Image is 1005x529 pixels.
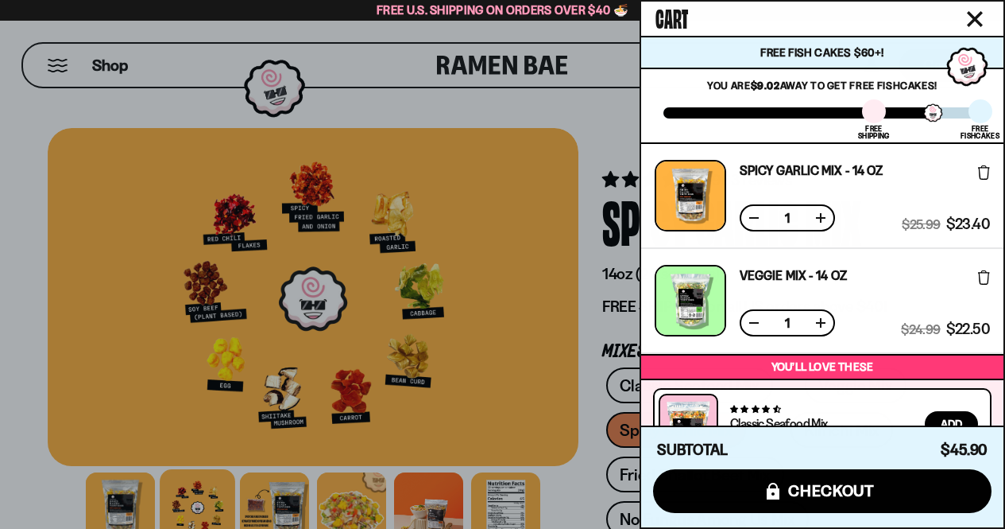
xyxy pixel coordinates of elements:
span: Free Fish Cakes $60+! [760,45,883,60]
button: Add [925,411,978,437]
div: Free Shipping [858,125,889,139]
span: $24.99 [901,322,940,336]
span: 1 [775,317,800,329]
span: $25.99 [902,217,940,231]
span: Free U.S. Shipping on Orders over $40 🍜 [377,2,628,18]
span: Cart [655,1,688,33]
p: You’ll love these [645,360,999,375]
button: Close cart [963,7,987,31]
a: Classic Seafood Mix [730,415,828,431]
a: Spicy Garlic Mix - 14 oz [740,164,883,177]
span: 1 [775,212,800,224]
span: Add [941,418,962,430]
h4: Subtotal [657,442,728,458]
button: checkout [653,469,991,513]
p: You are away to get Free Fishcakes! [663,79,981,91]
strong: $9.02 [751,79,780,91]
span: 4.68 stars [730,404,780,414]
span: $23.40 [946,217,990,231]
span: checkout [788,482,875,500]
span: $22.50 [946,322,990,336]
a: Veggie Mix - 14 OZ [740,269,847,282]
div: Free Fishcakes [961,125,999,139]
span: $45.90 [941,441,988,459]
